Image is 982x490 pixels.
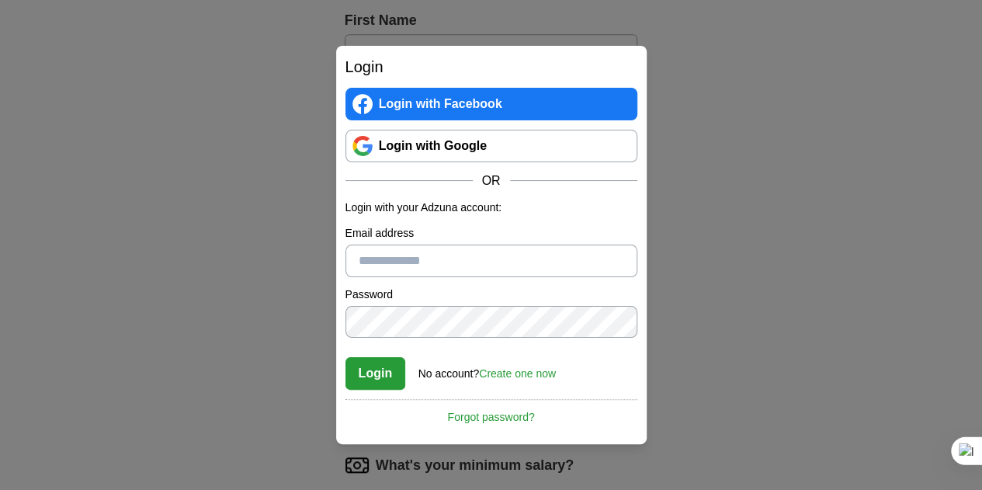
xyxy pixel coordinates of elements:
label: Email address [345,225,637,242]
button: Login [345,357,406,390]
div: No account? [418,356,556,382]
a: Login with Google [345,130,637,162]
a: Forgot password? [345,399,637,426]
span: OR [473,172,510,190]
a: Login with Facebook [345,88,637,120]
label: Password [345,287,637,303]
a: Create one now [479,367,556,380]
h2: Login [345,55,637,78]
p: Login with your Adzuna account: [345,200,637,216]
